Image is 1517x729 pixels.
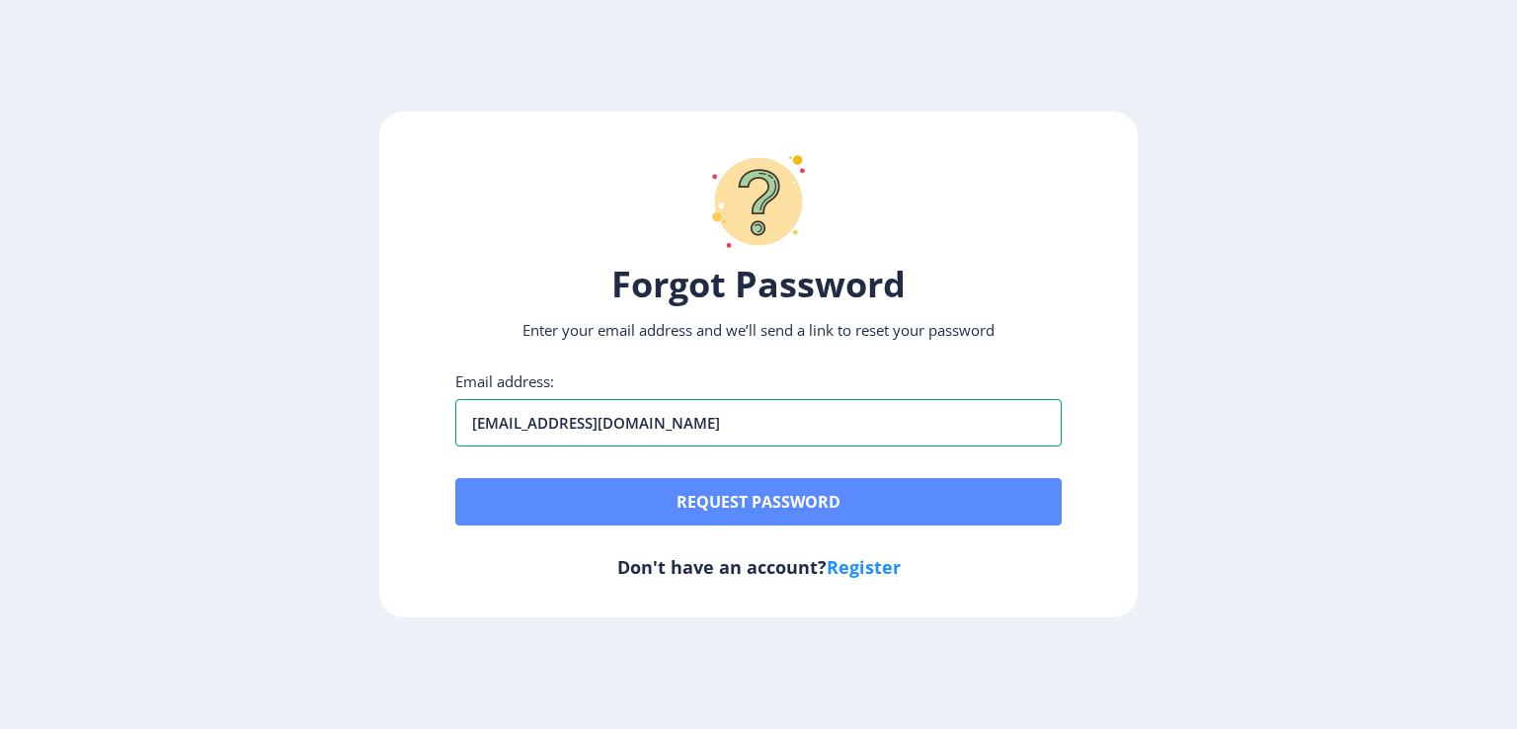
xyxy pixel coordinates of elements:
[827,555,901,579] a: Register
[455,261,1062,308] h1: Forgot Password
[455,555,1062,579] h6: Don't have an account?
[455,478,1062,526] button: Request password
[455,320,1062,340] p: Enter your email address and we’ll send a link to reset your password
[455,371,554,391] label: Email address:
[699,142,818,261] img: question-mark
[455,399,1062,446] input: Email address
